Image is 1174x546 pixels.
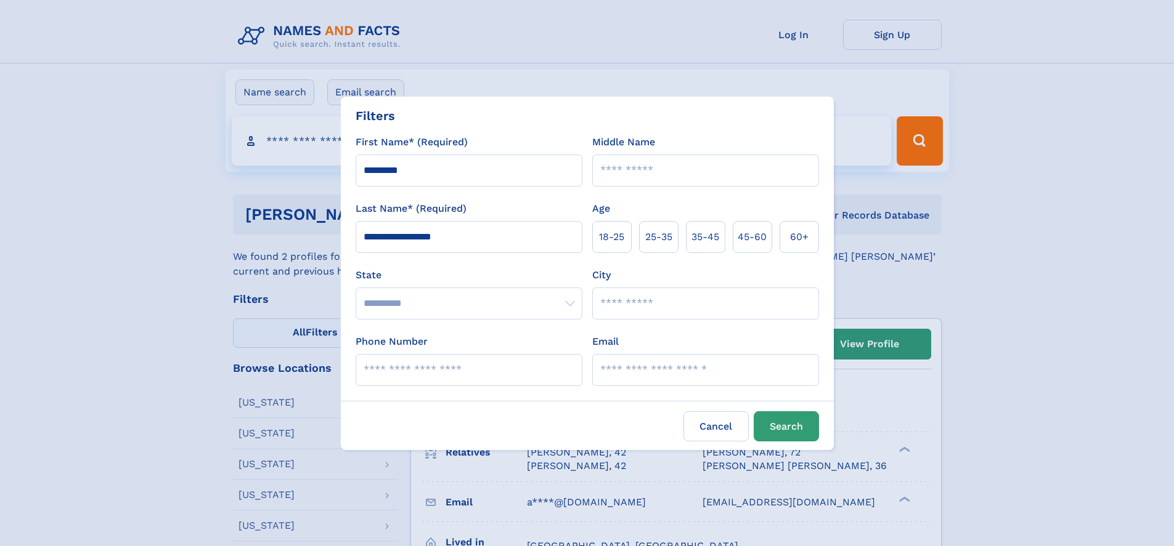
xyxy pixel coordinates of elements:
[592,201,610,216] label: Age
[790,230,809,244] span: 60+
[356,268,582,283] label: State
[592,334,619,349] label: Email
[754,411,819,441] button: Search
[683,411,749,441] label: Cancel
[738,230,767,244] span: 45‑60
[592,268,611,283] label: City
[592,135,655,150] label: Middle Name
[356,201,467,216] label: Last Name* (Required)
[356,106,395,125] div: Filters
[356,135,468,150] label: First Name* (Required)
[599,230,624,244] span: 18‑25
[645,230,672,244] span: 25‑35
[356,334,428,349] label: Phone Number
[691,230,719,244] span: 35‑45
